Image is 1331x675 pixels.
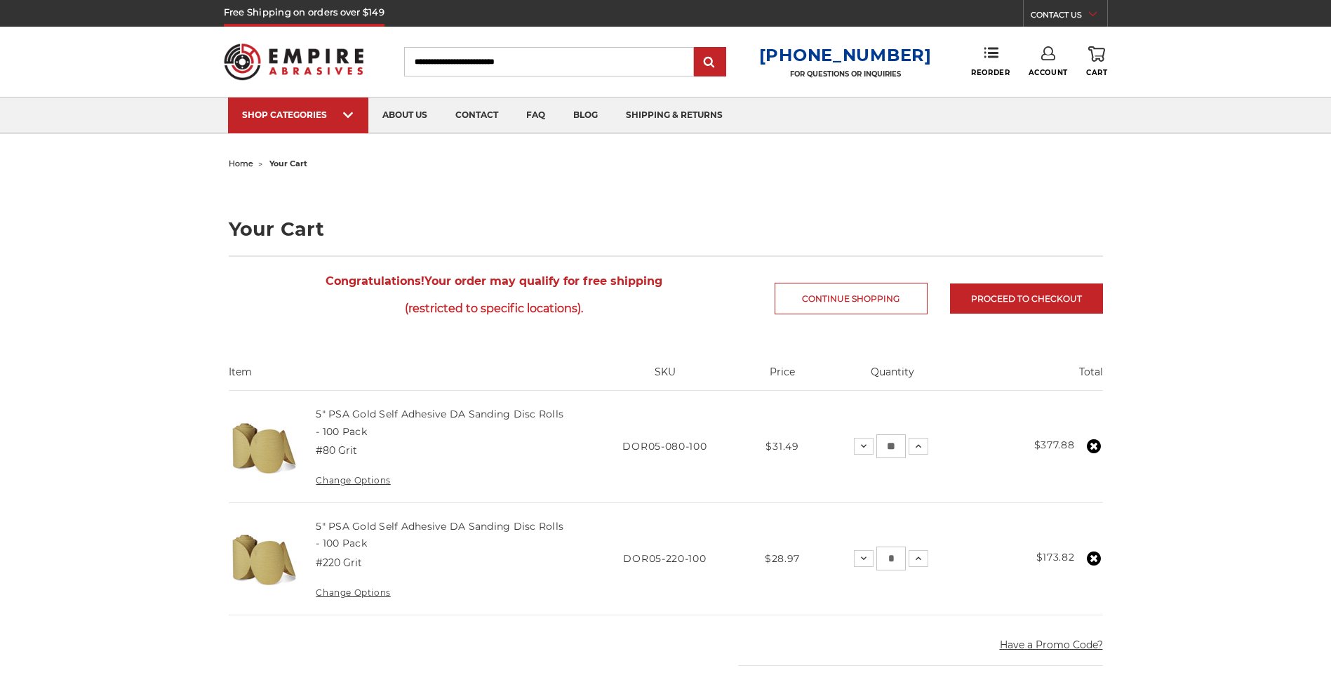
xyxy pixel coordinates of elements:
img: 5" Sticky Backed Sanding Discs on a roll [229,412,299,482]
span: $31.49 [765,440,798,453]
a: shipping & returns [612,98,737,133]
th: SKU [582,365,747,390]
a: about us [368,98,441,133]
a: 5" PSA Gold Self Adhesive DA Sanding Disc Rolls - 100 Pack [316,408,563,437]
a: blog [559,98,612,133]
img: 5" Sticky Backed Sanding Discs on a roll [229,523,299,594]
span: $28.97 [765,552,800,565]
a: Cart [1086,46,1107,77]
th: Quantity [817,365,967,390]
a: Change Options [316,475,390,486]
button: Have a Promo Code? [1000,638,1103,653]
span: Reorder [971,68,1010,77]
strong: $377.88 [1034,439,1075,451]
input: Submit [696,48,724,76]
input: 5" PSA Gold Self Adhesive DA Sanding Disc Rolls - 100 Pack Quantity: [876,434,906,458]
span: Cart [1086,68,1107,77]
span: DOR05-080-100 [622,440,707,453]
th: Total [968,365,1103,390]
dd: #80 Grit [316,443,357,458]
input: 5" PSA Gold Self Adhesive DA Sanding Disc Rolls - 100 Pack Quantity: [876,547,906,570]
p: FOR QUESTIONS OR INQUIRIES [759,69,932,79]
strong: $173.82 [1036,551,1075,563]
th: Item [229,365,582,390]
a: home [229,159,253,168]
span: (restricted to specific locations). [229,295,760,322]
a: contact [441,98,512,133]
a: Continue Shopping [775,283,928,314]
a: [PHONE_NUMBER] [759,45,932,65]
a: CONTACT US [1031,7,1107,27]
h1: Your Cart [229,220,1103,239]
a: Reorder [971,46,1010,76]
th: Price [748,365,817,390]
dd: #220 Grit [316,556,362,570]
a: faq [512,98,559,133]
a: Change Options [316,587,390,598]
div: SHOP CATEGORIES [242,109,354,120]
span: Account [1029,68,1068,77]
img: Empire Abrasives [224,34,364,89]
span: your cart [269,159,307,168]
span: Your order may qualify for free shipping [229,267,760,322]
strong: Congratulations! [326,274,424,288]
span: DOR05-220-100 [623,552,706,565]
a: 5" PSA Gold Self Adhesive DA Sanding Disc Rolls - 100 Pack [316,520,563,549]
a: Proceed to checkout [950,283,1103,314]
